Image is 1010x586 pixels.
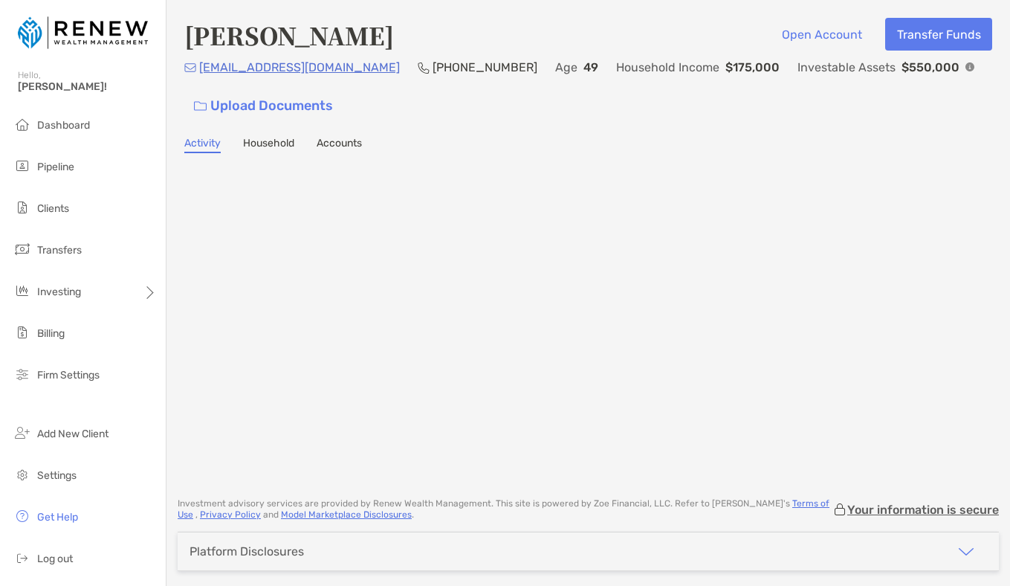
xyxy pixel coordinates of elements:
[37,244,82,257] span: Transfers
[13,507,31,525] img: get-help icon
[13,282,31,300] img: investing icon
[18,80,157,93] span: [PERSON_NAME]!
[13,549,31,567] img: logout icon
[555,58,577,77] p: Age
[184,137,221,153] a: Activity
[418,62,430,74] img: Phone Icon
[797,58,896,77] p: Investable Assets
[847,503,999,517] p: Your information is secure
[199,58,400,77] p: [EMAIL_ADDRESS][DOMAIN_NAME]
[178,498,829,520] a: Terms of Use
[243,137,294,153] a: Household
[190,544,304,558] div: Platform Disclosures
[965,62,974,71] img: Info Icon
[200,509,261,520] a: Privacy Policy
[37,369,100,381] span: Firm Settings
[13,199,31,216] img: clients icon
[13,157,31,175] img: pipeline icon
[770,18,873,51] button: Open Account
[13,323,31,341] img: billing icon
[37,428,109,440] span: Add New Client
[583,58,598,77] p: 49
[37,469,77,482] span: Settings
[13,115,31,133] img: dashboard icon
[317,137,362,153] a: Accounts
[13,424,31,442] img: add_new_client icon
[37,286,81,298] span: Investing
[957,543,975,561] img: icon arrow
[37,119,90,132] span: Dashboard
[725,58,780,77] p: $175,000
[184,90,343,122] a: Upload Documents
[13,240,31,258] img: transfers icon
[885,18,992,51] button: Transfer Funds
[37,511,78,524] span: Get Help
[37,327,65,340] span: Billing
[178,498,832,521] p: Investment advisory services are provided by Renew Wealth Management . This site is powered by Zo...
[184,63,196,72] img: Email Icon
[13,466,31,483] img: settings icon
[18,6,148,59] img: Zoe Logo
[616,58,719,77] p: Household Income
[901,58,959,77] p: $550,000
[37,202,69,215] span: Clients
[184,18,394,52] h4: [PERSON_NAME]
[433,58,537,77] p: [PHONE_NUMBER]
[13,365,31,383] img: firm-settings icon
[37,553,73,565] span: Log out
[37,161,74,173] span: Pipeline
[281,509,412,520] a: Model Marketplace Disclosures
[194,101,207,112] img: button icon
